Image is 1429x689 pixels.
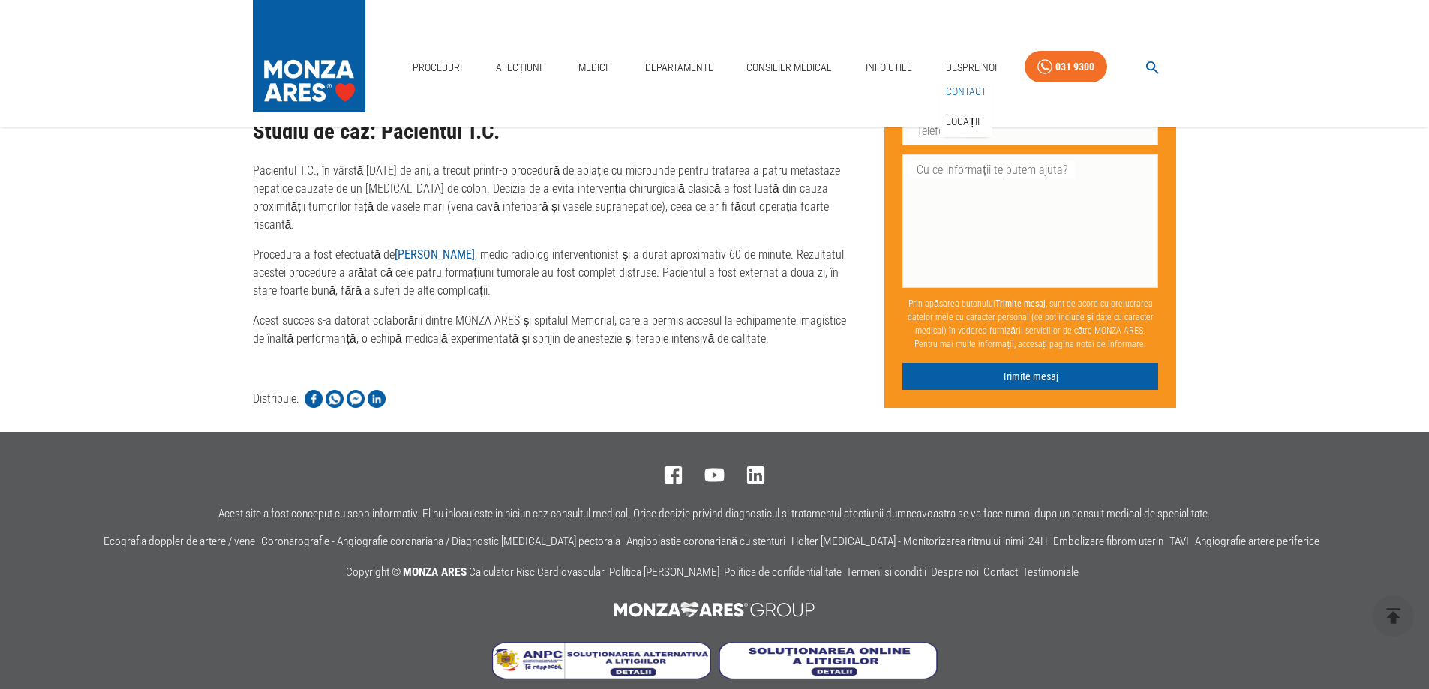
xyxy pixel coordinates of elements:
p: Pacientul T.C., în vârstă [DATE] de ani, a trecut printr-o procedură de ablație cu microunde pent... [253,162,861,234]
a: Contact [983,565,1018,579]
a: Soluționarea Alternativă a Litigiilor [492,668,719,682]
a: Locații [943,109,983,134]
button: Trimite mesaj [902,363,1158,391]
img: Share on Facebook Messenger [347,390,365,408]
a: Termeni si conditii [846,565,926,579]
a: Info Utile [860,52,918,83]
a: Despre Noi [940,52,1003,83]
a: Politica de confidentialitate [724,565,842,579]
p: Acest site a fost conceput cu scop informativ. El nu inlocuieste in niciun caz consultul medical.... [218,508,1211,520]
img: Share on WhatsApp [326,390,344,408]
p: Copyright © [346,563,1083,583]
img: Share on LinkedIn [368,390,386,408]
a: Proceduri [407,52,468,83]
nav: secondary mailbox folders [940,76,992,137]
a: Holter [MEDICAL_DATA] - Monitorizarea ritmului inimii 24H [791,535,1047,548]
a: Angiografie artere periferice [1195,535,1319,548]
a: Testimoniale [1022,565,1079,579]
div: Locații [940,106,992,137]
a: Ecografia doppler de artere / vene [104,535,255,548]
div: Contact [940,76,992,107]
a: Contact [943,79,989,104]
img: Share on Facebook [305,390,323,408]
a: Politica [PERSON_NAME] [609,565,719,579]
a: Angioplastie coronariană cu stenturi [626,535,786,548]
a: Coronarografie - Angiografie coronariana / Diagnostic [MEDICAL_DATA] pectorala [261,535,620,548]
div: 031 9300 [1055,58,1094,76]
a: [PERSON_NAME] [395,247,475,262]
a: 031 9300 [1025,51,1107,83]
span: MONZA ARES [403,565,467,579]
a: Afecțiuni [490,52,548,83]
a: TAVI [1169,535,1189,548]
img: MONZA ARES Group [605,595,824,625]
a: Embolizare fibrom uterin [1053,535,1163,548]
a: Calculator Risc Cardiovascular [469,565,605,579]
p: Acest succes s-a datorat colaborării dintre MONZA ARES și spitalul Memorial, care a permis accesu... [253,312,861,348]
a: Consilier Medical [740,52,838,83]
a: Medici [569,52,617,83]
p: Procedura a fost efectuată de , medic radiolog interventionist și a durat aproximativ 60 de minut... [253,246,861,300]
p: Distribuie: [253,390,299,408]
h2: Studiu de caz: Pacientul T.C. [253,120,861,144]
button: delete [1373,595,1414,637]
img: Soluționarea Alternativă a Litigiilor [492,642,711,679]
b: Trimite mesaj [995,298,1046,309]
a: Despre noi [931,565,979,579]
img: Soluționarea online a litigiilor [719,642,938,679]
p: Prin apăsarea butonului , sunt de acord cu prelucrarea datelor mele cu caracter personal (ce pot ... [902,291,1158,357]
a: Soluționarea online a litigiilor [719,668,938,682]
a: Departamente [639,52,719,83]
